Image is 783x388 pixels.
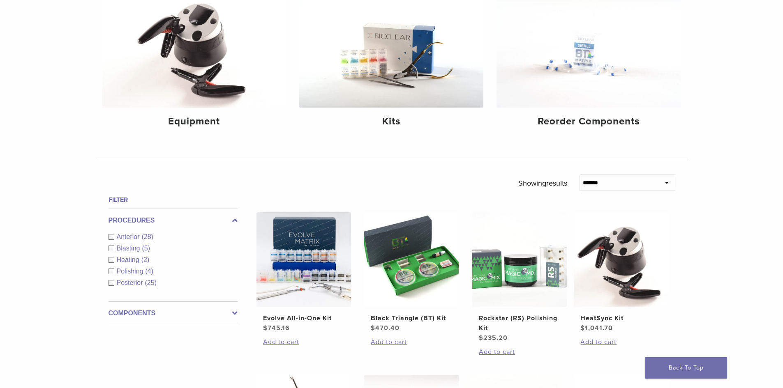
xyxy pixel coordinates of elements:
p: Showing results [518,174,567,192]
label: Procedures [109,216,238,225]
h2: Rockstar (RS) Polishing Kit [479,313,560,333]
a: Evolve All-in-One KitEvolve All-in-One Kit $745.16 [256,212,352,333]
span: $ [479,334,483,342]
span: Blasting [117,245,142,252]
img: Evolve All-in-One Kit [256,212,351,307]
h2: HeatSync Kit [580,313,662,323]
span: $ [263,324,268,332]
span: $ [580,324,585,332]
a: Black Triangle (BT) KitBlack Triangle (BT) Kit $470.40 [364,212,460,333]
bdi: 470.40 [371,324,400,332]
span: (5) [142,245,150,252]
a: Back To Top [645,357,727,379]
a: Rockstar (RS) Polishing KitRockstar (RS) Polishing Kit $235.20 [472,212,568,343]
h4: Kits [306,114,477,129]
label: Components [109,308,238,318]
bdi: 1,041.70 [580,324,613,332]
bdi: 745.16 [263,324,290,332]
h4: Reorder Components [503,114,674,129]
span: Heating [117,256,141,263]
span: Posterior [117,279,145,286]
h4: Equipment [109,114,280,129]
span: Polishing [117,268,146,275]
img: HeatSync Kit [574,212,668,307]
a: HeatSync KitHeatSync Kit $1,041.70 [573,212,669,333]
bdi: 235.20 [479,334,508,342]
span: (25) [145,279,157,286]
a: Add to cart: “Black Triangle (BT) Kit” [371,337,452,347]
h2: Black Triangle (BT) Kit [371,313,452,323]
h4: Filter [109,195,238,205]
span: (28) [142,233,153,240]
span: (2) [141,256,150,263]
a: Add to cart: “Evolve All-in-One Kit” [263,337,344,347]
img: Rockstar (RS) Polishing Kit [472,212,567,307]
span: Anterior [117,233,142,240]
span: $ [371,324,375,332]
a: Add to cart: “HeatSync Kit” [580,337,662,347]
a: Add to cart: “Rockstar (RS) Polishing Kit” [479,347,560,357]
h2: Evolve All-in-One Kit [263,313,344,323]
img: Black Triangle (BT) Kit [364,212,459,307]
span: (4) [145,268,153,275]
